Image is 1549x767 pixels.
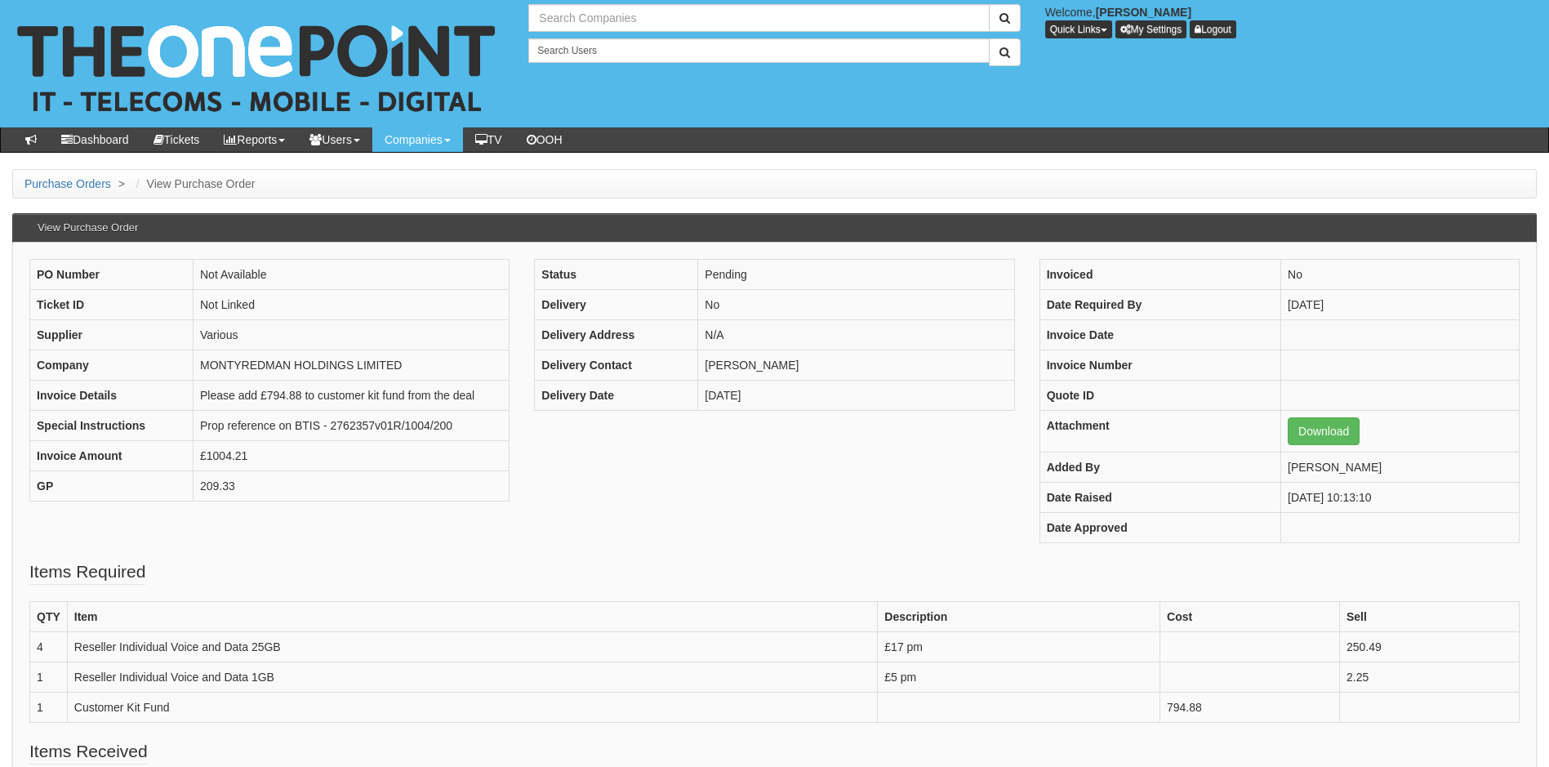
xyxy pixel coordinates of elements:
th: Date Approved [1039,513,1280,543]
legend: Items Received [29,739,148,765]
th: Status [535,260,698,290]
th: Item [67,602,878,632]
th: Supplier [30,320,194,350]
legend: Items Required [29,560,145,585]
td: Reseller Individual Voice and Data 25GB [67,632,878,662]
th: Description [878,602,1160,632]
th: Company [30,350,194,381]
td: 1 [30,693,68,723]
th: Ticket ID [30,290,194,320]
th: Quote ID [1039,381,1280,411]
b: [PERSON_NAME] [1096,6,1191,19]
h3: View Purchase Order [29,214,146,242]
th: Special Instructions [30,411,194,441]
td: Various [194,320,510,350]
th: Date Required By [1039,290,1280,320]
th: Sell [1340,602,1520,632]
a: Users [297,127,372,152]
td: Reseller Individual Voice and Data 1GB [67,662,878,693]
td: [DATE] [1281,290,1520,320]
td: [PERSON_NAME] [1281,453,1520,483]
th: Invoice Amount [30,441,194,471]
td: 2.25 [1340,662,1520,693]
td: No [698,290,1014,320]
a: Download [1288,417,1360,445]
th: Delivery [535,290,698,320]
th: Invoice Details [30,381,194,411]
td: Customer Kit Fund [67,693,878,723]
th: QTY [30,602,68,632]
th: Invoice Date [1039,320,1280,350]
a: TV [463,127,514,152]
td: £17 pm [878,632,1160,662]
td: Not Linked [194,290,510,320]
td: Pending [698,260,1014,290]
td: MONTYREDMAN HOLDINGS LIMITED [194,350,510,381]
input: Search Companies [528,4,989,32]
th: GP [30,471,194,502]
td: [DATE] 10:13:10 [1281,483,1520,513]
td: 209.33 [194,471,510,502]
a: Dashboard [49,127,141,152]
td: No [1281,260,1520,290]
th: Delivery Address [535,320,698,350]
td: 1 [30,662,68,693]
td: £1004.21 [194,441,510,471]
th: Date Raised [1039,483,1280,513]
td: Not Available [194,260,510,290]
a: Reports [211,127,297,152]
th: Invoice Number [1039,350,1280,381]
th: Delivery Contact [535,350,698,381]
td: £5 pm [878,662,1160,693]
th: Delivery Date [535,381,698,411]
td: N/A [698,320,1014,350]
td: 250.49 [1340,632,1520,662]
span: > [114,177,129,190]
th: Invoiced [1039,260,1280,290]
a: Tickets [141,127,212,152]
th: Attachment [1039,411,1280,453]
td: 4 [30,632,68,662]
td: [DATE] [698,381,1014,411]
li: View Purchase Order [132,176,256,192]
th: Added By [1039,453,1280,483]
th: Cost [1160,602,1340,632]
input: Search Users [528,38,989,63]
td: Prop reference on BTIS - 2762357v01R/1004/200 [194,411,510,441]
a: My Settings [1115,20,1187,38]
td: [PERSON_NAME] [698,350,1014,381]
a: OOH [514,127,575,152]
div: Welcome, [1033,4,1549,38]
a: Companies [372,127,463,152]
a: Logout [1190,20,1236,38]
a: Purchase Orders [24,177,111,190]
td: 794.88 [1160,693,1340,723]
td: Please add £794.88 to customer kit fund from the deal [194,381,510,411]
button: Quick Links [1045,20,1112,38]
th: PO Number [30,260,194,290]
